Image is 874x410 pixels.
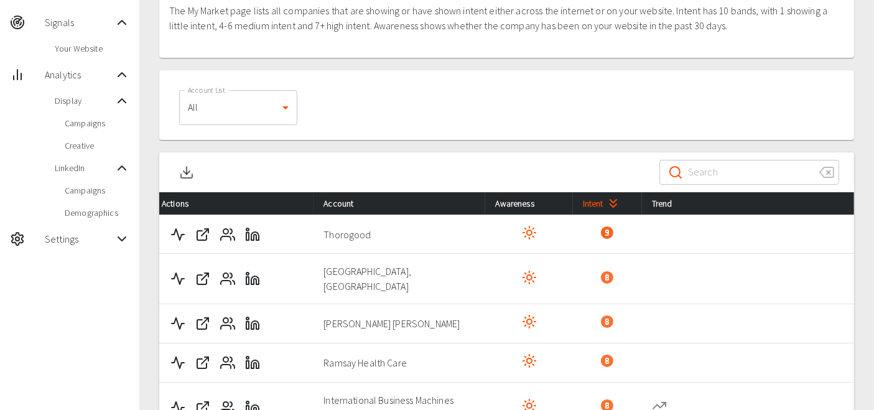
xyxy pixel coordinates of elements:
span: Awareness [495,196,554,211]
button: Contacts [215,222,240,247]
p: Ramsay Health Care [323,355,475,370]
span: Intent [583,196,623,211]
p: [GEOGRAPHIC_DATA], [GEOGRAPHIC_DATA] [323,264,475,294]
p: [PERSON_NAME] [PERSON_NAME] [323,316,475,331]
button: LinkedIn [240,266,265,291]
span: LinkedIn [55,162,114,174]
svg: Visited Web Site [522,353,537,368]
span: Signals [45,15,114,30]
span: Creative [65,139,129,152]
input: Search [688,155,809,190]
span: Trend [652,196,692,211]
p: Thorogood [323,227,475,242]
div: Awareness [495,196,562,211]
button: Activity [165,222,190,247]
button: Web Site [190,266,215,291]
div: All [179,90,297,125]
div: Account [323,196,475,211]
button: LinkedIn [240,222,265,247]
span: Display [55,95,114,107]
span: Campaigns [65,184,129,197]
svg: Search [668,165,683,180]
button: Contacts [215,266,240,291]
span: Campaigns [65,117,129,129]
button: Contacts [215,311,240,336]
span: Settings [45,231,114,246]
span: Analytics [45,67,114,82]
span: Account [323,196,373,211]
button: Activity [165,311,190,336]
svg: Visited Web Site [522,225,537,240]
p: The My Market page lists all companies that are showing or have shown intent either across the in... [169,3,829,33]
svg: Visited Web Site [522,314,537,329]
label: Account List [188,85,225,95]
button: Web Site [190,350,215,375]
button: LinkedIn [240,311,265,336]
button: Download [174,152,199,192]
div: Trend [652,196,844,211]
svg: Visited Web Site [522,270,537,285]
button: LinkedIn [240,350,265,375]
button: Web Site [190,311,215,336]
span: Demographics [65,207,129,219]
button: Activity [165,266,190,291]
button: Contacts [215,350,240,375]
button: Activity [165,350,190,375]
button: Web Site [190,222,215,247]
span: Your Website [55,42,129,55]
div: Intent [583,196,632,211]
